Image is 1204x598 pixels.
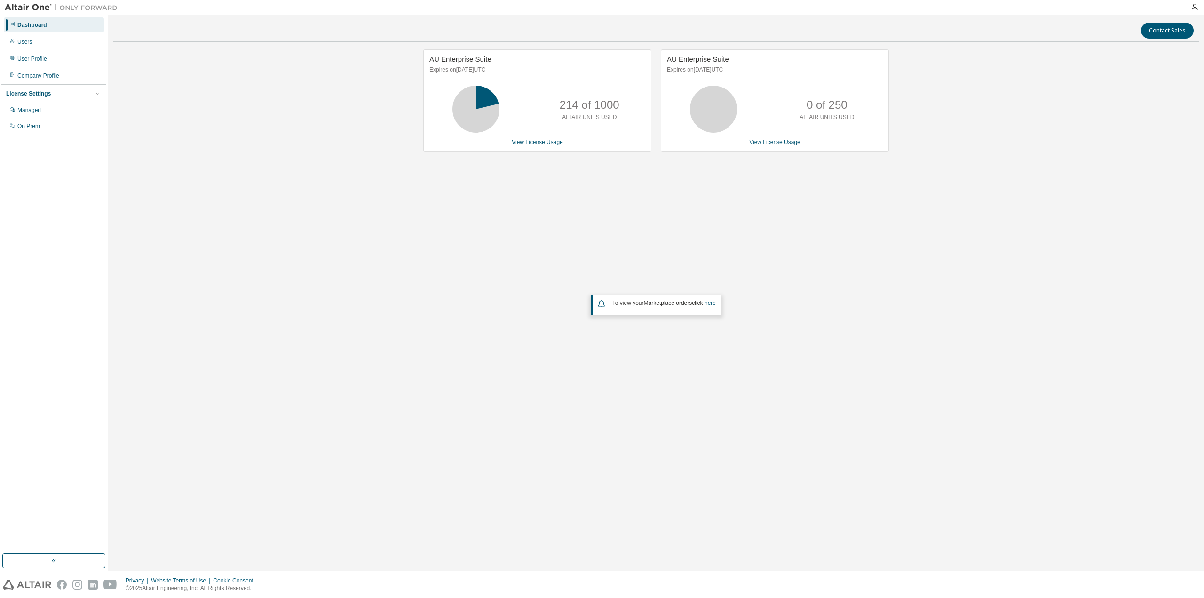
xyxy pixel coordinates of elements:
[17,72,59,80] div: Company Profile
[151,577,213,584] div: Website Terms of Use
[3,580,51,590] img: altair_logo.svg
[705,300,716,306] a: here
[1141,23,1194,39] button: Contact Sales
[562,113,617,121] p: ALTAIR UNITS USED
[6,90,51,97] div: License Settings
[17,38,32,46] div: Users
[429,66,643,74] p: Expires on [DATE] UTC
[800,113,854,121] p: ALTAIR UNITS USED
[103,580,117,590] img: youtube.svg
[17,122,40,130] div: On Prem
[88,580,98,590] img: linkedin.svg
[667,55,729,63] span: AU Enterprise Suite
[17,21,47,29] div: Dashboard
[17,55,47,63] div: User Profile
[213,577,259,584] div: Cookie Consent
[72,580,82,590] img: instagram.svg
[5,3,122,12] img: Altair One
[17,106,41,114] div: Managed
[749,139,800,145] a: View License Usage
[560,97,619,113] p: 214 of 1000
[667,66,880,74] p: Expires on [DATE] UTC
[57,580,67,590] img: facebook.svg
[644,300,692,306] em: Marketplace orders
[126,584,259,592] p: © 2025 Altair Engineering, Inc. All Rights Reserved.
[429,55,491,63] span: AU Enterprise Suite
[126,577,151,584] div: Privacy
[512,139,563,145] a: View License Usage
[612,300,716,306] span: To view your click
[807,97,848,113] p: 0 of 250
